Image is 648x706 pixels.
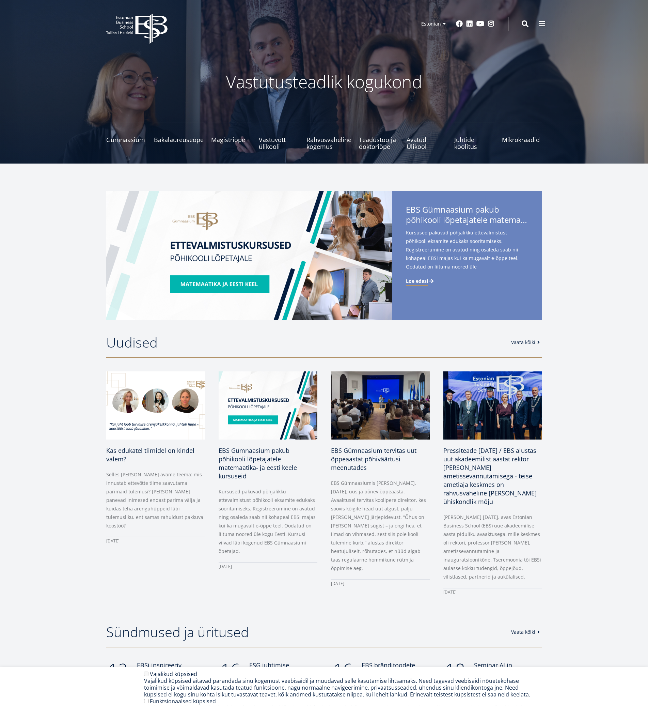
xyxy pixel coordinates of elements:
[406,278,435,285] a: Loe edasi
[106,470,205,530] p: Selles [PERSON_NAME] avame teema: mis innustab ettevõtte tiime saavutama parimaid tulemusi? [PERS...
[331,446,416,472] span: EBS Gümnaasium tervitas uut õppeaastat põhiväärtusi meenutades
[211,136,251,143] span: Magistriõpe
[219,661,242,685] div: 16
[106,136,146,143] span: Gümnaasium
[144,677,536,698] div: Vajalikud küpsised aitavad parandada sinu kogemust veebisaidil ja muudavad selle kasutamise lihts...
[331,579,430,588] div: [DATE]
[106,446,194,463] span: Kas edukatel tiimidel on kindel valem?
[362,661,415,678] span: EBS bränditoodete müük
[306,136,351,150] span: Rahvusvaheline kogemus
[502,123,542,150] a: Mikrokraadid
[331,371,430,440] img: a
[259,123,299,150] a: Vastuvõtt ülikooli
[443,513,542,581] p: [PERSON_NAME] [DATE], avas Estonian Business School (EBS) uue akadeemilise aasta piduliku avaaktu...
[331,479,430,572] p: EBS Gümnaasiumis [PERSON_NAME], [DATE], uus ja põnev õppeaasta. Avaaktusel tervitas koolipere dir...
[106,624,504,641] h2: Sündmused ja üritused
[476,20,484,27] a: Youtube
[406,278,428,285] span: Loe edasi
[406,215,528,225] span: põhikooli lõpetajatele matemaatika- ja eesti keele kursuseid
[219,562,317,571] div: [DATE]
[106,334,504,351] h2: Uudised
[443,446,537,506] span: Pressiteade [DATE] / EBS alustas uut akadeemilist aastat rektor [PERSON_NAME] ametissevannutamise...
[106,191,392,320] img: EBS Gümnaasiumi ettevalmistuskursused
[219,446,297,480] span: EBS Gümnaasium pakub põhikooli lõpetajatele matemaatika- ja eesti keele kursuseid
[359,123,399,150] a: Teadustöö ja doktoriõpe
[154,136,204,143] span: Bakalaureuseõpe
[137,661,202,686] span: EBSi inspireeriv vestlusring: Kaaspiloot või autopiloot?
[219,371,317,440] img: EBS Gümnaasiumi ettevalmistuskursused
[406,204,528,227] span: EBS Gümnaasium pakub
[144,72,505,92] p: Vastutusteadlik kogukond
[331,661,355,685] div: 16
[454,123,494,150] a: Juhtide koolitus
[211,123,251,150] a: Magistriõpe
[406,228,528,282] span: Kursused pakuvad põhjalikku ettevalmistust põhikooli eksamite edukaks sooritamiseks. Registreerum...
[443,371,542,440] img: a
[306,123,351,150] a: Rahvusvaheline kogemus
[511,629,542,635] a: Vaata kõiki
[456,20,463,27] a: Facebook
[259,136,299,150] span: Vastuvõtt ülikooli
[466,20,473,27] a: Linkedin
[106,123,146,150] a: Gümnaasium
[443,661,467,685] div: 18
[106,661,130,685] div: 12
[249,661,309,686] span: ESG juhtimise arenguprogrammi 8. lend alustab
[443,588,542,596] div: [DATE]
[154,123,204,150] a: Bakalaureuseõpe
[150,697,216,705] label: Funktsionaalsed küpsised
[502,136,542,143] span: Mikrokraadid
[511,339,542,346] a: Vaata kõiki
[407,123,447,150] a: Avatud Ülikool
[106,537,205,545] div: [DATE]
[454,136,494,150] span: Juhtide koolitus
[359,136,399,150] span: Teadustöö ja doktoriõpe
[474,661,512,678] span: Seminar AI in Education
[407,136,447,150] span: Avatud Ülikool
[150,670,197,678] label: Vajalikud küpsised
[219,487,317,555] p: Kursused pakuvad põhjalikku ettevalmistust põhikooli eksamite edukaks sooritamiseks. Registreerum...
[106,371,205,440] img: Kaidi Neeme, Liis Paemurru, Kristiina Esop
[488,20,494,27] a: Instagram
